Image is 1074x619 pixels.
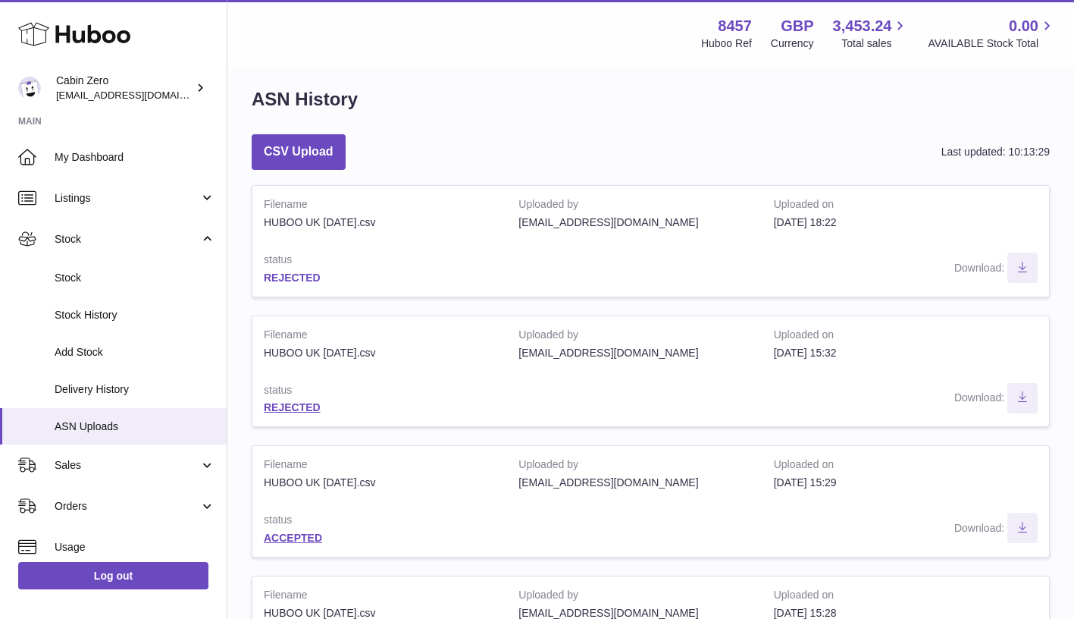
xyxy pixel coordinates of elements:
[264,513,496,531] strong: status
[833,16,910,51] a: 3,453.24 Total sales
[55,308,215,322] span: Stock History
[954,391,1007,407] strong: Download
[774,457,1006,476] strong: Uploaded on
[774,328,1006,346] strong: Uploaded on
[55,499,199,514] span: Orders
[264,346,496,360] div: HUBOO UK [DATE].csv
[56,74,193,102] div: Cabin Zero
[1007,513,1038,543] button: Download ASN file
[771,36,814,51] div: Currency
[264,532,322,544] a: ACCEPTED
[264,457,496,476] strong: Filename
[264,588,496,606] strong: Filename
[264,328,496,346] strong: Filename
[264,383,496,401] strong: status
[518,346,750,360] div: [EMAIL_ADDRESS][DOMAIN_NAME]
[518,588,750,606] strong: Uploaded by
[55,382,215,397] span: Delivery History
[774,215,1006,230] div: [DATE] 18:22
[264,253,496,271] strong: status
[264,476,496,490] div: HUBOO UK [DATE].csv
[518,476,750,490] div: [EMAIL_ADDRESS][DOMAIN_NAME]
[518,328,750,346] strong: Uploaded by
[55,458,199,473] span: Sales
[774,346,1006,360] div: [DATE] 15:32
[928,16,1056,51] a: 0.00 AVAILABLE Stock Total
[55,191,199,206] span: Listings
[264,215,496,230] div: HUBOO UK [DATE].csv
[941,145,1050,159] div: Last updated: 10:13:29
[518,215,750,230] div: [EMAIL_ADDRESS][DOMAIN_NAME]
[774,476,1006,490] div: [DATE] 15:29
[55,540,215,555] span: Usage
[1007,253,1038,283] button: Download ASN file
[55,419,215,434] span: ASN Uploads
[928,36,1056,51] span: AVAILABLE Stock Total
[55,345,215,360] span: Add Stock
[264,197,496,215] strong: Filename
[55,271,215,285] span: Stock
[1009,16,1038,36] span: 0.00
[518,197,750,215] strong: Uploaded by
[264,272,321,284] a: REJECTED
[55,232,199,247] span: Stock
[841,36,909,51] span: Total sales
[264,401,321,413] a: REJECTED
[518,457,750,476] strong: Uploaded by
[954,262,1007,278] strong: Download
[718,16,752,36] strong: 8457
[55,150,215,165] span: My Dashboard
[701,36,752,51] div: Huboo Ref
[781,16,813,36] strong: GBP
[18,562,208,589] a: Log out
[1007,383,1038,413] button: Download ASN file
[18,77,41,99] img: debbychu@cabinzero.com
[774,588,1006,606] strong: Uploaded on
[833,16,892,36] span: 3,453.24
[252,87,358,112] h1: ASN History
[774,197,1006,215] strong: Uploaded on
[252,134,346,170] button: CSV Upload
[56,89,223,101] span: [EMAIL_ADDRESS][DOMAIN_NAME]
[954,522,1007,538] strong: Download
